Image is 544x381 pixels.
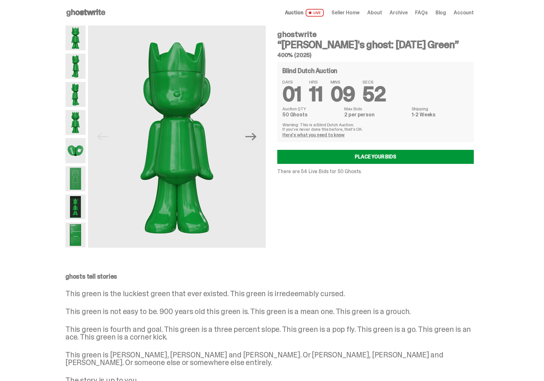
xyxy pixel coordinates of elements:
[309,81,323,107] span: 11
[344,106,407,111] dt: Max Bids
[65,308,474,315] p: This green is not easy to be. 900 years old this green is. This green is a mean one. This green i...
[277,52,474,58] h5: 400% (2025)
[277,150,474,164] a: Place your Bids
[362,80,386,84] span: SECS
[65,110,86,135] img: Schrodinger_Green_Hero_6.png
[285,10,303,15] span: Auction
[282,68,337,74] h4: Blind Dutch Auction
[65,273,474,280] p: ghosts tell stories
[332,10,360,15] a: Seller Home
[88,26,266,248] img: Schrodinger_Green_Hero_1.png
[244,129,258,143] button: Next
[277,40,474,50] h3: “[PERSON_NAME]'s ghost: [DATE] Green”
[65,138,86,163] img: Schrodinger_Green_Hero_7.png
[362,81,386,107] span: 52
[412,112,469,117] dd: 1-2 Weeks
[277,169,474,174] p: There are 54 Live Bids for 50 Ghosts.
[282,122,469,131] p: Warning: This is a Blind Dutch Auction. If you’ve never done this before, that’s OK.
[390,10,407,15] a: Archive
[331,81,355,107] span: 09
[367,10,382,15] a: About
[412,106,469,111] dt: Shipping
[65,351,474,366] p: This green is [PERSON_NAME], [PERSON_NAME] and [PERSON_NAME]. Or [PERSON_NAME], [PERSON_NAME] and...
[65,223,86,247] img: Schrodinger_Green_Hero_12.png
[282,112,340,117] dd: 50 Ghosts
[282,80,302,84] span: DAYS
[282,106,340,111] dt: Auction QTY
[285,9,324,17] a: Auction LIVE
[282,132,345,138] a: Here's what you need to know
[65,290,474,297] p: This green is the luckiest green that ever existed. This green is irredeemably cursed.
[415,10,428,15] a: FAQs
[309,80,323,84] span: HRS
[277,31,474,38] h4: ghostwrite
[331,80,355,84] span: MINS
[344,112,407,117] dd: 2 per person
[282,81,302,107] span: 01
[65,54,86,78] img: Schrodinger_Green_Hero_2.png
[65,326,474,341] p: This green is fourth and goal. This green is a three percent slope. This green is a pop fly. This...
[65,194,86,219] img: Schrodinger_Green_Hero_13.png
[65,82,86,107] img: Schrodinger_Green_Hero_3.png
[306,9,324,17] span: LIVE
[436,10,446,15] a: Blog
[65,166,86,191] img: Schrodinger_Green_Hero_9.png
[65,26,86,50] img: Schrodinger_Green_Hero_1.png
[454,10,474,15] a: Account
